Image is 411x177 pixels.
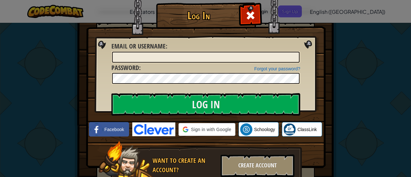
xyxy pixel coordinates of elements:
div: Want to create an account? [153,156,217,174]
input: Log In [111,93,300,116]
span: Email or Username [111,42,166,50]
h1: Log In [158,10,240,21]
span: ClassLink [297,126,317,133]
label: : [111,63,141,73]
span: Facebook [104,126,124,133]
label: : [111,42,167,51]
img: facebook_small.png [91,123,103,136]
img: clever-logo-blue.png [132,122,175,136]
span: Schoology [254,126,275,133]
img: classlink-logo-small.png [284,123,296,136]
a: Forgot your password? [254,66,300,71]
div: Create Account [221,155,294,177]
span: Password [111,63,139,72]
div: Sign in with Google [179,123,235,136]
img: schoology.png [240,123,252,136]
span: Sign in with Google [191,126,231,133]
